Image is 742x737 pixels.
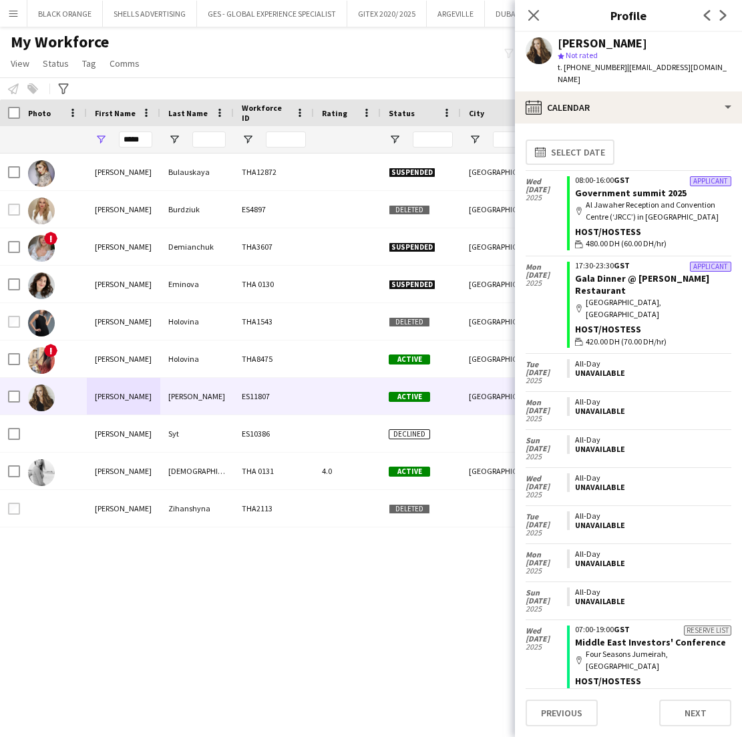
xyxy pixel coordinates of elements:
[160,415,234,452] div: Syt
[485,1,614,27] button: DUBAI HOLDING GROUP - DHRE
[461,266,541,302] div: [GEOGRAPHIC_DATA]
[427,1,485,27] button: ARGEVILLE
[575,368,726,378] div: Unavailable
[526,491,567,499] span: 2025
[526,186,567,194] span: [DATE]
[526,453,567,461] span: 2025
[234,340,314,377] div: THA8475
[558,62,727,84] span: | [EMAIL_ADDRESS][DOMAIN_NAME]
[322,108,347,118] span: Rating
[119,132,152,148] input: First Name Filter Input
[526,475,567,483] span: Wed
[526,559,567,567] span: [DATE]
[389,168,435,178] span: Suspended
[28,385,55,411] img: Iryna Kutuzova
[168,108,208,118] span: Last Name
[575,407,726,416] div: Unavailable
[526,263,567,271] span: Mon
[586,688,667,700] span: 960.00 DH (80.00 DH/hr)
[614,260,630,270] span: GST
[690,176,731,186] div: Applicant
[586,336,667,348] span: 420.00 DH (70.00 DH/hr)
[659,700,731,726] button: Next
[526,368,567,377] span: [DATE]
[575,675,731,687] div: Host/Hostess
[11,57,29,69] span: View
[575,187,687,199] a: Government summit 2025
[469,108,484,118] span: City
[575,176,731,184] div: 08:00-16:00
[11,32,109,52] span: My Workforce
[575,483,726,492] div: Unavailable
[192,132,226,148] input: Last Name Filter Input
[684,626,731,636] div: Reserve list
[461,453,541,489] div: [GEOGRAPHIC_DATA]
[37,55,74,72] a: Status
[558,62,627,72] span: t. [PHONE_NUMBER]
[526,551,567,559] span: Mon
[575,323,731,335] div: Host/Hostess
[8,316,20,328] input: Row Selection is disabled for this row (unchecked)
[28,272,55,299] img: Iryna Eminova
[526,513,567,521] span: Tue
[5,55,35,72] a: View
[575,226,731,238] div: Host/Hostess
[82,57,96,69] span: Tag
[567,435,731,454] app-crew-unavailable-period: All-Day
[104,55,145,72] a: Comms
[575,445,726,454] div: Unavailable
[28,235,55,262] img: Iryna Demianchuk
[234,191,314,228] div: ES4897
[461,303,541,340] div: [GEOGRAPHIC_DATA]
[526,415,567,423] span: 2025
[314,453,381,489] div: 4.0
[266,132,306,148] input: Workforce ID Filter Input
[526,437,567,445] span: Sun
[575,521,726,530] div: Unavailable
[690,262,731,272] div: Applicant
[160,228,234,265] div: Demianchuk
[389,354,430,364] span: Active
[234,266,314,302] div: THA 0130
[526,567,567,575] span: 2025
[87,453,160,489] div: [PERSON_NAME]
[567,397,731,416] app-crew-unavailable-period: All-Day
[28,198,55,224] img: Iryna Burdziuk
[526,445,567,453] span: [DATE]
[389,467,430,477] span: Active
[575,272,709,296] a: Gala Dinner @ [PERSON_NAME] Restaurant
[567,359,731,378] app-crew-unavailable-period: All-Day
[526,360,567,368] span: Tue
[234,228,314,265] div: THA3607
[234,453,314,489] div: THA 0131
[461,340,541,377] div: [GEOGRAPHIC_DATA]
[44,344,57,357] span: !
[493,132,533,148] input: City Filter Input
[469,134,481,146] button: Open Filter Menu
[87,415,160,452] div: [PERSON_NAME]
[526,700,598,726] button: Previous
[28,310,55,336] img: Iryna Holovina
[567,587,731,606] app-crew-unavailable-period: All-Day
[160,490,234,527] div: Zihanshyna
[389,504,430,514] span: Deleted
[110,57,140,69] span: Comms
[389,280,435,290] span: Suspended
[389,108,415,118] span: Status
[575,626,731,634] div: 07:00-19:00
[160,378,234,415] div: [PERSON_NAME]
[44,232,57,245] span: !
[526,589,567,597] span: Sun
[87,490,160,527] div: [PERSON_NAME]
[95,108,136,118] span: First Name
[87,228,160,265] div: [PERSON_NAME]
[28,347,55,374] img: Iryna Holovina
[526,597,567,605] span: [DATE]
[103,1,197,27] button: SHELLS ADVERTISING
[567,511,731,530] app-crew-unavailable-period: All-Day
[567,473,731,492] app-crew-unavailable-period: All-Day
[234,490,314,527] div: THA2113
[160,154,234,190] div: Bulauskaya
[389,392,430,402] span: Active
[461,154,541,190] div: [GEOGRAPHIC_DATA]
